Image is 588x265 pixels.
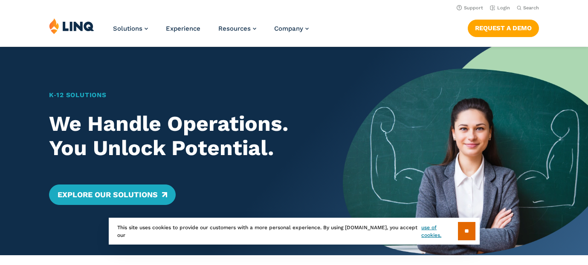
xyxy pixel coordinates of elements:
[166,25,200,32] a: Experience
[468,20,539,37] a: Request a Demo
[343,47,588,255] img: Home Banner
[113,25,142,32] span: Solutions
[457,5,483,11] a: Support
[49,90,319,100] h1: K‑12 Solutions
[49,184,176,205] a: Explore Our Solutions
[218,25,256,32] a: Resources
[113,25,148,32] a: Solutions
[517,5,539,11] button: Open Search Bar
[49,112,319,160] h2: We Handle Operations. You Unlock Potential.
[113,18,309,46] nav: Primary Navigation
[109,218,480,245] div: This site uses cookies to provide our customers with a more personal experience. By using [DOMAIN...
[490,5,510,11] a: Login
[523,5,539,11] span: Search
[468,18,539,37] nav: Button Navigation
[274,25,303,32] span: Company
[49,18,94,34] img: LINQ | K‑12 Software
[421,224,458,239] a: use of cookies.
[218,25,251,32] span: Resources
[274,25,309,32] a: Company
